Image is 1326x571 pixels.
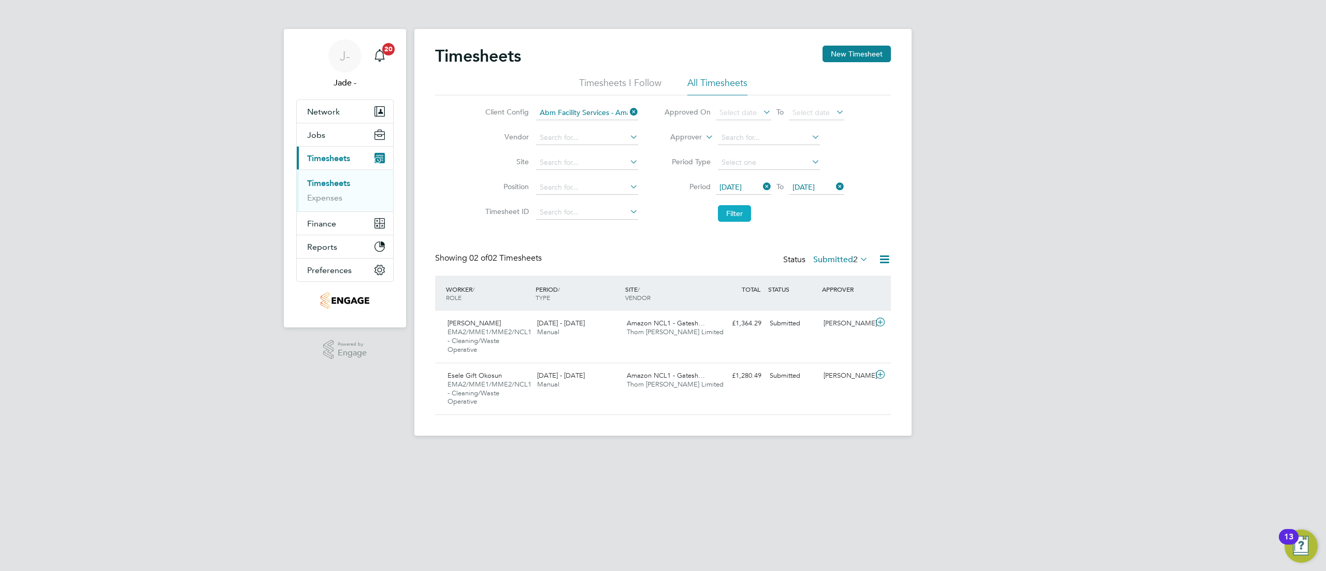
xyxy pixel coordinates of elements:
span: / [558,285,560,293]
div: SITE [623,280,712,307]
a: 20 [369,39,390,73]
input: Search for... [536,180,638,195]
span: Reports [307,242,337,252]
div: £1,280.49 [712,367,766,384]
div: Submitted [766,315,819,332]
span: EMA2/MME1/MME2/NCL1 - Cleaning/Waste Operative [448,380,531,406]
a: J-Jade - [296,39,394,89]
span: EMA2/MME1/MME2/NCL1 - Cleaning/Waste Operative [448,327,531,354]
span: Manual [537,380,559,389]
span: [DATE] - [DATE] [537,319,585,327]
button: Finance [297,212,393,235]
label: Site [482,157,529,166]
span: TYPE [536,293,550,302]
button: Jobs [297,123,393,146]
input: Select one [718,155,820,170]
div: Submitted [766,367,819,384]
label: Approved On [664,107,711,117]
span: ROLE [446,293,462,302]
span: Select date [719,108,757,117]
div: PERIOD [533,280,623,307]
span: Manual [537,327,559,336]
div: WORKER [443,280,533,307]
button: Filter [718,205,751,222]
button: Network [297,100,393,123]
span: Amazon NCL1 - Gatesh… [627,319,705,327]
span: Select date [792,108,830,117]
span: [PERSON_NAME] [448,319,501,327]
span: To [773,180,787,193]
div: [PERSON_NAME] [819,315,873,332]
span: 02 of [469,253,488,263]
button: Open Resource Center, 13 new notifications [1285,530,1318,563]
span: Preferences [307,265,352,275]
button: New Timesheet [823,46,891,62]
span: Thorn [PERSON_NAME] Limited [627,380,724,389]
div: [PERSON_NAME] [819,367,873,384]
label: Submitted [813,254,868,265]
h2: Timesheets [435,46,521,66]
label: Period Type [664,157,711,166]
label: Client Config [482,107,529,117]
span: Engage [338,349,367,358]
span: J- [340,49,350,63]
span: 2 [853,254,858,265]
li: All Timesheets [687,77,747,95]
input: Search for... [536,205,638,220]
label: Approver [655,132,702,142]
a: Powered byEngage [323,340,367,360]
label: Timesheet ID [482,207,529,216]
span: Network [307,107,340,117]
span: [DATE] [792,182,815,192]
div: STATUS [766,280,819,298]
label: Period [664,182,711,191]
span: Jade - [296,77,394,89]
span: Esele Gift Okosun [448,371,502,380]
button: Reports [297,235,393,258]
div: Status [783,253,870,267]
span: Amazon NCL1 - Gatesh… [627,371,705,380]
span: Finance [307,219,336,229]
li: Timesheets I Follow [579,77,661,95]
img: thornbaker-logo-retina.png [321,292,369,309]
div: APPROVER [819,280,873,298]
nav: Main navigation [284,29,406,327]
button: Preferences [297,259,393,281]
span: / [472,285,474,293]
input: Search for... [536,106,638,120]
input: Search for... [536,155,638,170]
div: Timesheets [297,169,393,211]
span: 20 [382,43,395,55]
span: Timesheets [307,153,350,163]
div: 13 [1284,537,1293,550]
span: [DATE] [719,182,742,192]
a: Timesheets [307,178,350,188]
span: Powered by [338,340,367,349]
div: Showing [435,253,544,264]
input: Search for... [718,131,820,145]
label: Vendor [482,132,529,141]
input: Search for... [536,131,638,145]
label: Position [482,182,529,191]
a: Go to home page [296,292,394,309]
span: / [638,285,640,293]
span: [DATE] - [DATE] [537,371,585,380]
div: £1,364.29 [712,315,766,332]
a: Expenses [307,193,342,203]
span: Thorn [PERSON_NAME] Limited [627,327,724,336]
button: Timesheets [297,147,393,169]
span: To [773,105,787,119]
span: Jobs [307,130,325,140]
span: 02 Timesheets [469,253,542,263]
span: VENDOR [625,293,651,302]
span: TOTAL [742,285,760,293]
